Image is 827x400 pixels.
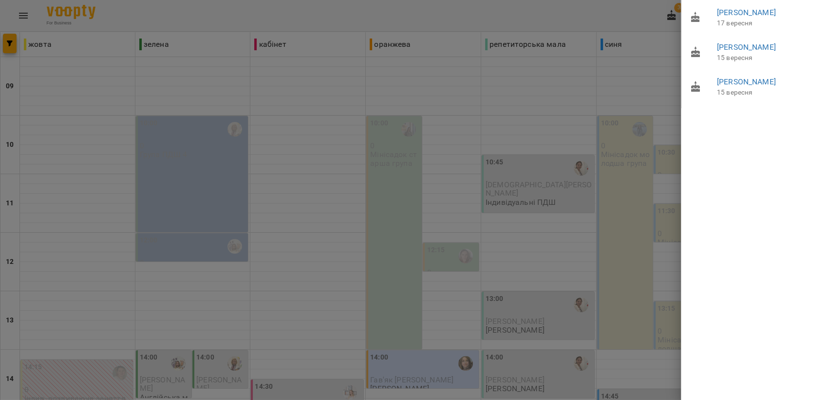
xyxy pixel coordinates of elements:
[717,8,776,17] a: [PERSON_NAME]
[717,88,820,98] p: 15 вересня
[717,53,820,63] p: 15 вересня
[717,42,776,52] a: [PERSON_NAME]
[717,19,820,28] p: 17 вересня
[717,77,776,86] a: [PERSON_NAME]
